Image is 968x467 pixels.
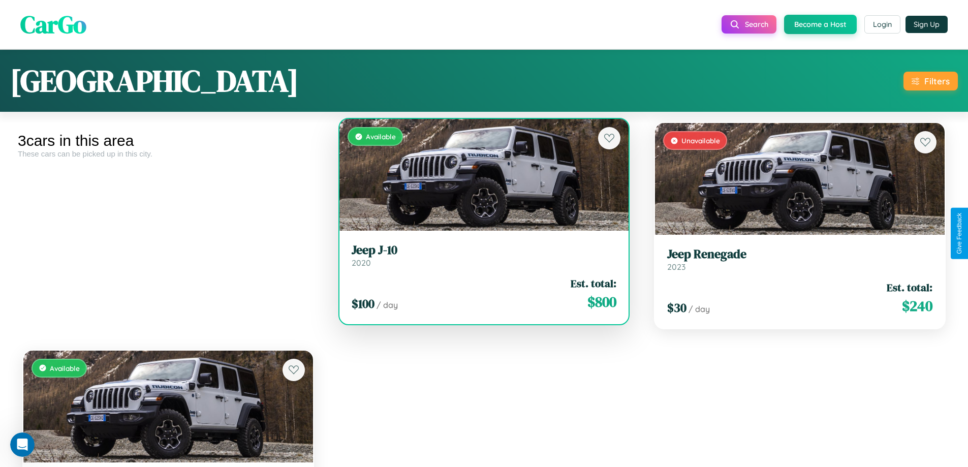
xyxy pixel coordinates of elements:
button: Become a Host [784,15,857,34]
span: / day [689,304,710,314]
span: $ 30 [667,299,686,316]
button: Search [722,15,776,34]
span: CarGo [20,8,86,41]
span: Est. total: [887,280,932,295]
span: 2023 [667,262,685,272]
div: 3 cars in this area [18,132,319,149]
iframe: Intercom live chat [10,432,35,457]
a: Jeep Renegade2023 [667,247,932,272]
a: Jeep J-102020 [352,243,617,268]
h3: Jeep J-10 [352,243,617,258]
button: Login [864,15,900,34]
span: Available [366,132,396,141]
span: $ 240 [902,296,932,316]
span: 2020 [352,258,371,268]
div: Filters [924,76,950,86]
h3: Jeep Renegade [667,247,932,262]
span: Unavailable [681,136,720,145]
span: Available [50,364,80,372]
div: These cars can be picked up in this city. [18,149,319,158]
span: / day [377,300,398,310]
div: Give Feedback [956,213,963,254]
h1: [GEOGRAPHIC_DATA] [10,60,299,102]
span: $ 100 [352,295,374,312]
span: Est. total: [571,276,616,291]
button: Sign Up [905,16,948,33]
button: Filters [903,72,958,90]
span: Search [745,20,768,29]
span: $ 800 [587,292,616,312]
